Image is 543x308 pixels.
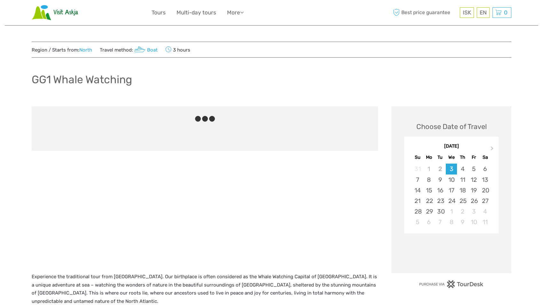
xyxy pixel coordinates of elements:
div: Tu [435,153,446,162]
div: Th [457,153,468,162]
div: Choose Monday, October 6th, 2025 [423,217,435,227]
span: 0 [503,9,508,16]
div: Choose Thursday, October 9th, 2025 [457,217,468,227]
div: Choose Friday, October 3rd, 2025 [468,206,479,217]
div: Fr [468,153,479,162]
div: Choose Thursday, September 18th, 2025 [457,185,468,196]
a: Multi-day tours [177,8,216,17]
div: Choose Friday, October 10th, 2025 [468,217,479,227]
div: Choose Monday, September 15th, 2025 [423,185,435,196]
div: Mo [423,153,435,162]
div: Choose Saturday, September 6th, 2025 [479,164,491,174]
h1: GG1 Whale Watching [32,73,132,86]
p: Experience the traditional tour from [GEOGRAPHIC_DATA]. Our birthplace is often considered as the... [32,273,378,305]
div: Choose Saturday, September 20th, 2025 [479,185,491,196]
div: Not available Sunday, August 31st, 2025 [412,164,423,174]
span: ISK [463,9,471,16]
div: Choose Wednesday, September 10th, 2025 [446,174,457,185]
div: Choose Wednesday, September 24th, 2025 [446,196,457,206]
div: Choose Tuesday, September 16th, 2025 [435,185,446,196]
div: Sa [479,153,491,162]
div: Choose Thursday, October 2nd, 2025 [457,206,468,217]
div: [DATE] [404,143,499,150]
div: Choose Wednesday, October 8th, 2025 [446,217,457,227]
button: Next Month [488,145,498,155]
div: Choose Monday, September 22nd, 2025 [423,196,435,206]
div: Choose Tuesday, September 23rd, 2025 [435,196,446,206]
div: month 2025-09 [406,164,496,227]
div: Choose Wednesday, October 1st, 2025 [446,206,457,217]
div: Not available Monday, September 1st, 2025 [423,164,435,174]
div: Not available Tuesday, September 2nd, 2025 [435,164,446,174]
span: Region / Starts from: [32,47,92,53]
div: Choose Friday, September 19th, 2025 [468,185,479,196]
div: Choose Monday, September 29th, 2025 [423,206,435,217]
div: Choose Sunday, October 5th, 2025 [412,217,423,227]
div: Choose Friday, September 12th, 2025 [468,174,479,185]
div: We [446,153,457,162]
div: Choose Thursday, September 4th, 2025 [457,164,468,174]
a: More [227,8,244,17]
div: Choose Friday, September 26th, 2025 [468,196,479,206]
div: Loading... [449,250,453,254]
div: Choose Sunday, September 7th, 2025 [412,174,423,185]
div: Choose Sunday, September 28th, 2025 [412,206,423,217]
div: Choose Sunday, September 21st, 2025 [412,196,423,206]
div: Choose Date of Travel [416,122,487,132]
div: Choose Saturday, September 27th, 2025 [479,196,491,206]
span: Best price guarantee [391,7,458,18]
div: Choose Monday, September 8th, 2025 [423,174,435,185]
div: Choose Tuesday, September 9th, 2025 [435,174,446,185]
img: PurchaseViaTourDesk.png [419,280,484,288]
div: Su [412,153,423,162]
a: North [79,47,92,53]
div: Choose Sunday, September 14th, 2025 [412,185,423,196]
img: Scandinavian Travel [32,5,78,20]
div: Choose Wednesday, September 3rd, 2025 [446,164,457,174]
div: Choose Tuesday, October 7th, 2025 [435,217,446,227]
div: Choose Saturday, October 4th, 2025 [479,206,491,217]
div: Choose Thursday, September 25th, 2025 [457,196,468,206]
span: Travel method: [100,45,158,54]
span: 3 hours [165,45,190,54]
div: Choose Thursday, September 11th, 2025 [457,174,468,185]
div: Choose Saturday, October 11th, 2025 [479,217,491,227]
div: EN [477,7,490,18]
a: Boat [133,47,158,53]
div: Choose Tuesday, September 30th, 2025 [435,206,446,217]
div: Choose Wednesday, September 17th, 2025 [446,185,457,196]
div: Choose Saturday, September 13th, 2025 [479,174,491,185]
a: Tours [152,8,166,17]
div: Choose Friday, September 5th, 2025 [468,164,479,174]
